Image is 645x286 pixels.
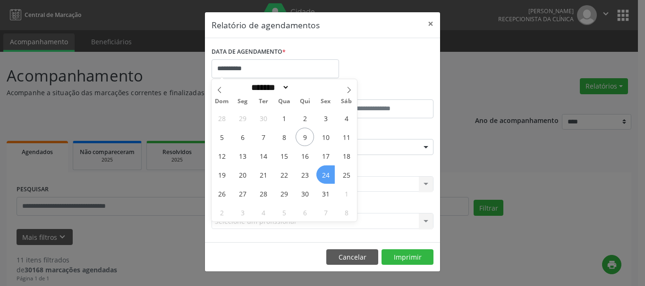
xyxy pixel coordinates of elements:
span: Qua [274,98,295,105]
span: Outubro 28, 2025 [254,184,272,203]
button: Imprimir [382,249,433,265]
span: Setembro 29, 2025 [233,109,252,127]
span: Novembro 8, 2025 [337,203,356,221]
span: Outubro 15, 2025 [275,147,293,165]
span: Outubro 31, 2025 [316,184,335,203]
span: Novembro 5, 2025 [275,203,293,221]
input: Year [289,82,321,92]
span: Outubro 1, 2025 [275,109,293,127]
label: DATA DE AGENDAMENTO [212,45,286,59]
span: Outubro 9, 2025 [296,128,314,146]
span: Novembro 7, 2025 [316,203,335,221]
span: Outubro 2, 2025 [296,109,314,127]
span: Outubro 22, 2025 [275,165,293,184]
span: Outubro 13, 2025 [233,147,252,165]
span: Outubro 18, 2025 [337,147,356,165]
span: Outubro 25, 2025 [337,165,356,184]
span: Outubro 23, 2025 [296,165,314,184]
span: Sex [315,98,336,105]
span: Outubro 11, 2025 [337,128,356,146]
h5: Relatório de agendamentos [212,19,320,31]
span: Outubro 26, 2025 [212,184,231,203]
button: Cancelar [326,249,378,265]
span: Novembro 6, 2025 [296,203,314,221]
span: Outubro 24, 2025 [316,165,335,184]
span: Ter [253,98,274,105]
span: Outubro 27, 2025 [233,184,252,203]
span: Outubro 30, 2025 [296,184,314,203]
span: Novembro 1, 2025 [337,184,356,203]
span: Dom [212,98,232,105]
span: Seg [232,98,253,105]
span: Sáb [336,98,357,105]
span: Outubro 6, 2025 [233,128,252,146]
span: Novembro 2, 2025 [212,203,231,221]
span: Novembro 3, 2025 [233,203,252,221]
span: Novembro 4, 2025 [254,203,272,221]
span: Outubro 12, 2025 [212,147,231,165]
span: Outubro 5, 2025 [212,128,231,146]
span: Outubro 10, 2025 [316,128,335,146]
span: Setembro 30, 2025 [254,109,272,127]
button: Close [421,12,440,35]
span: Outubro 7, 2025 [254,128,272,146]
span: Qui [295,98,315,105]
span: Outubro 3, 2025 [316,109,335,127]
span: Outubro 29, 2025 [275,184,293,203]
select: Month [248,82,289,92]
span: Outubro 14, 2025 [254,147,272,165]
span: Outubro 20, 2025 [233,165,252,184]
span: Outubro 17, 2025 [316,147,335,165]
label: ATÉ [325,85,433,99]
span: Outubro 4, 2025 [337,109,356,127]
span: Outubro 21, 2025 [254,165,272,184]
span: Outubro 16, 2025 [296,147,314,165]
span: Setembro 28, 2025 [212,109,231,127]
span: Outubro 8, 2025 [275,128,293,146]
span: Outubro 19, 2025 [212,165,231,184]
